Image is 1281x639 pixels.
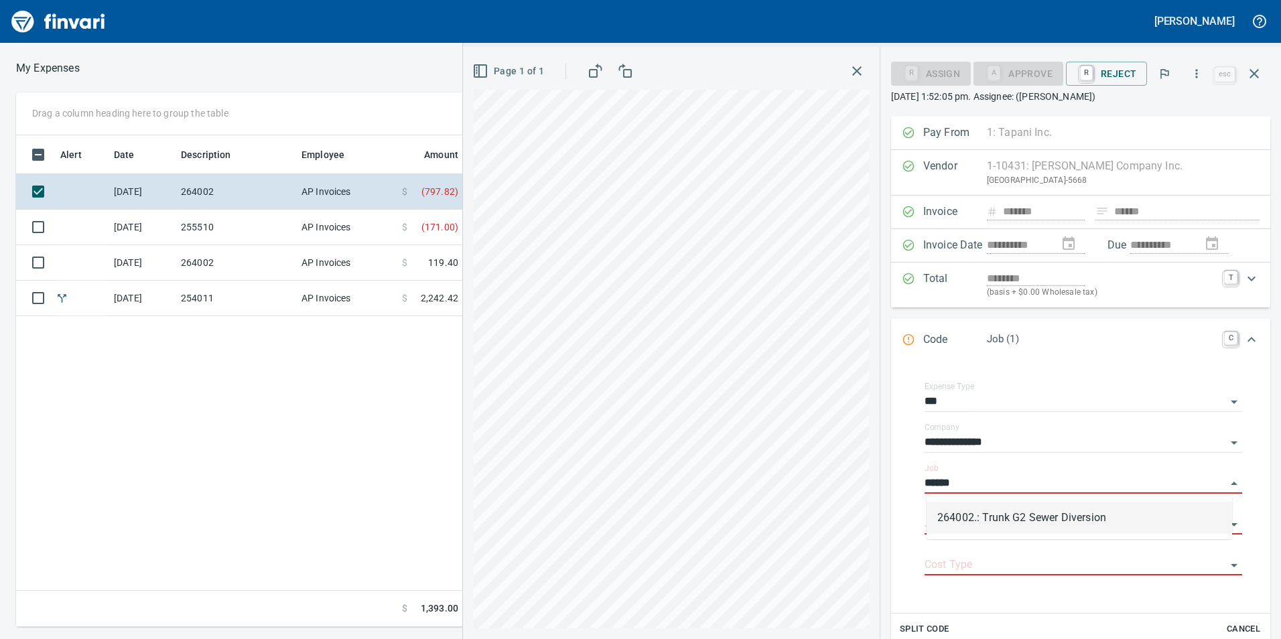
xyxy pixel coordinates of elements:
[1225,556,1243,575] button: Open
[402,185,407,198] span: $
[927,502,1232,534] li: 264002.: Trunk G2 Sewer Diversion
[1151,11,1238,31] button: [PERSON_NAME]
[181,147,231,163] span: Description
[296,245,397,281] td: AP Invoices
[1225,393,1243,411] button: Open
[987,332,1216,347] p: Job (1)
[421,185,458,198] span: ( 797.82 )
[296,174,397,210] td: AP Invoices
[60,147,82,163] span: Alert
[1225,433,1243,452] button: Open
[109,245,176,281] td: [DATE]
[891,263,1270,307] div: Expand
[114,147,135,163] span: Date
[1215,67,1235,82] a: esc
[1182,59,1211,88] button: More
[1154,14,1235,28] h5: [PERSON_NAME]
[16,60,80,76] p: My Expenses
[176,174,296,210] td: 264002
[891,318,1270,362] div: Expand
[109,174,176,210] td: [DATE]
[1224,271,1237,284] a: T
[109,281,176,316] td: [DATE]
[925,464,939,472] label: Job
[301,147,344,163] span: Employee
[181,147,249,163] span: Description
[8,5,109,38] img: Finvari
[1225,474,1243,493] button: Close
[402,601,407,616] span: $
[60,147,99,163] span: Alert
[16,60,80,76] nav: breadcrumb
[987,286,1216,299] p: (basis + $0.00 Wholesale tax)
[407,147,458,163] span: Amount
[402,291,407,305] span: $
[1080,66,1093,80] a: R
[402,256,407,269] span: $
[296,210,397,245] td: AP Invoices
[1211,58,1270,90] span: Close invoice
[973,67,1063,78] div: Job required
[55,293,69,302] span: Split transaction
[109,210,176,245] td: [DATE]
[421,291,458,305] span: 2,242.42
[176,245,296,281] td: 264002
[891,67,971,78] div: Assign
[470,59,549,84] button: Page 1 of 1
[923,271,987,299] p: Total
[32,106,228,120] p: Drag a column heading here to group the table
[1066,62,1147,86] button: RReject
[428,256,458,269] span: 119.40
[475,63,544,80] span: Page 1 of 1
[1224,332,1237,345] a: C
[301,147,362,163] span: Employee
[1225,622,1262,637] span: Cancel
[1150,59,1179,88] button: Flag
[891,90,1270,103] p: [DATE] 1:52:05 pm. Assignee: ([PERSON_NAME])
[176,281,296,316] td: 254011
[900,622,949,637] span: Split Code
[114,147,152,163] span: Date
[923,332,987,349] p: Code
[176,210,296,245] td: 255510
[296,281,397,316] td: AP Invoices
[1077,62,1136,85] span: Reject
[424,147,458,163] span: Amount
[421,601,458,616] span: 1,393.00
[925,382,974,390] label: Expense Type
[421,220,458,234] span: ( 171.00 )
[925,423,959,431] label: Company
[402,220,407,234] span: $
[1225,515,1243,534] button: Open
